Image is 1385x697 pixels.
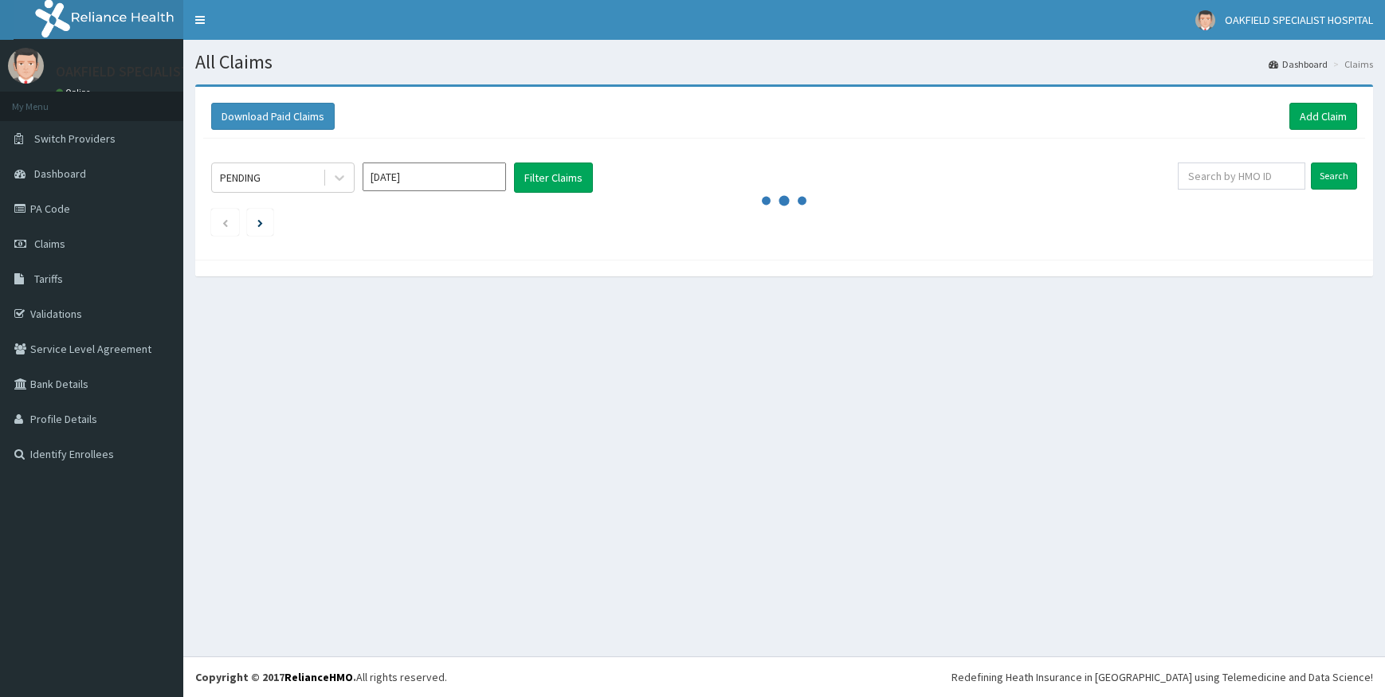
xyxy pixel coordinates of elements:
a: Online [56,87,94,98]
span: Switch Providers [34,131,116,146]
a: Dashboard [1269,57,1328,71]
input: Select Month and Year [363,163,506,191]
span: Tariffs [34,272,63,286]
p: OAKFIELD SPECIALIST HOSPITAL [56,65,255,79]
span: OAKFIELD SPECIALIST HOSPITAL [1225,13,1373,27]
img: User Image [8,48,44,84]
img: User Image [1195,10,1215,30]
a: Previous page [222,215,229,229]
button: Download Paid Claims [211,103,335,130]
a: RelianceHMO [284,670,353,684]
strong: Copyright © 2017 . [195,670,356,684]
div: Redefining Heath Insurance in [GEOGRAPHIC_DATA] using Telemedicine and Data Science! [951,669,1373,685]
li: Claims [1329,57,1373,71]
a: Add Claim [1289,103,1357,130]
svg: audio-loading [760,177,808,225]
input: Search [1311,163,1357,190]
div: PENDING [220,170,261,186]
a: Next page [257,215,263,229]
span: Claims [34,237,65,251]
footer: All rights reserved. [183,656,1385,697]
h1: All Claims [195,52,1373,72]
button: Filter Claims [514,163,593,193]
input: Search by HMO ID [1178,163,1305,190]
span: Dashboard [34,166,86,181]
